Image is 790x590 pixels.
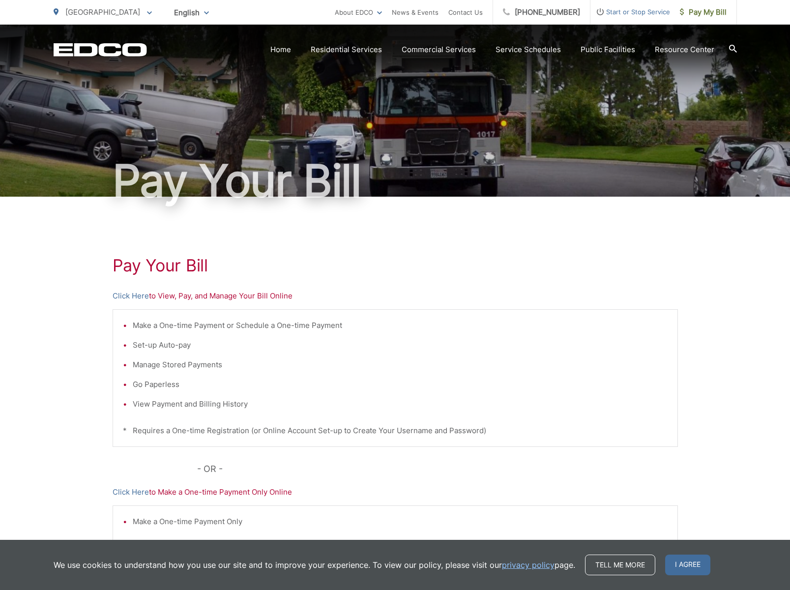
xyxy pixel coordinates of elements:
[54,559,575,571] p: We use cookies to understand how you use our site and to improve your experience. To view our pol...
[665,555,710,575] span: I agree
[402,44,476,56] a: Commercial Services
[270,44,291,56] a: Home
[113,290,149,302] a: Click Here
[54,43,147,57] a: EDCD logo. Return to the homepage.
[113,290,678,302] p: to View, Pay, and Manage Your Bill Online
[311,44,382,56] a: Residential Services
[113,486,149,498] a: Click Here
[585,555,655,575] a: Tell me more
[133,339,668,351] li: Set-up Auto-pay
[133,516,668,528] li: Make a One-time Payment Only
[113,256,678,275] h1: Pay Your Bill
[502,559,555,571] a: privacy policy
[123,425,668,437] p: * Requires a One-time Registration (or Online Account Set-up to Create Your Username and Password)
[655,44,714,56] a: Resource Center
[496,44,561,56] a: Service Schedules
[133,359,668,371] li: Manage Stored Payments
[113,486,678,498] p: to Make a One-time Payment Only Online
[133,320,668,331] li: Make a One-time Payment or Schedule a One-time Payment
[680,6,727,18] span: Pay My Bill
[581,44,635,56] a: Public Facilities
[133,379,668,390] li: Go Paperless
[335,6,382,18] a: About EDCO
[448,6,483,18] a: Contact Us
[197,462,678,476] p: - OR -
[392,6,439,18] a: News & Events
[133,398,668,410] li: View Payment and Billing History
[65,7,140,17] span: [GEOGRAPHIC_DATA]
[54,156,737,206] h1: Pay Your Bill
[167,4,216,21] span: English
